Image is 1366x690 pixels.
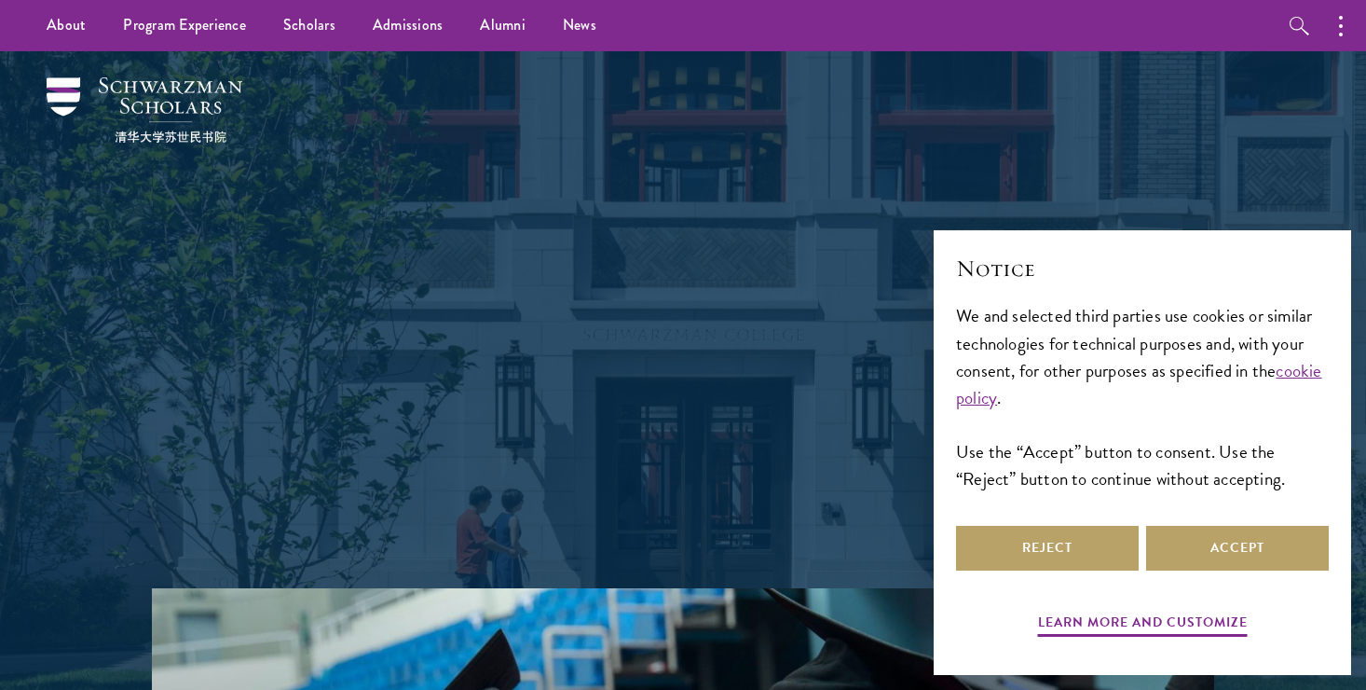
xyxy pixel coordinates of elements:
button: Reject [956,526,1139,571]
button: Accept [1146,526,1329,571]
h2: Notice [956,253,1329,284]
button: Learn more and customize [1038,611,1248,640]
div: We and selected third parties use cookies or similar technologies for technical purposes and, wit... [956,302,1329,491]
a: cookie policy [956,357,1322,411]
img: Schwarzman Scholars [47,77,242,143]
